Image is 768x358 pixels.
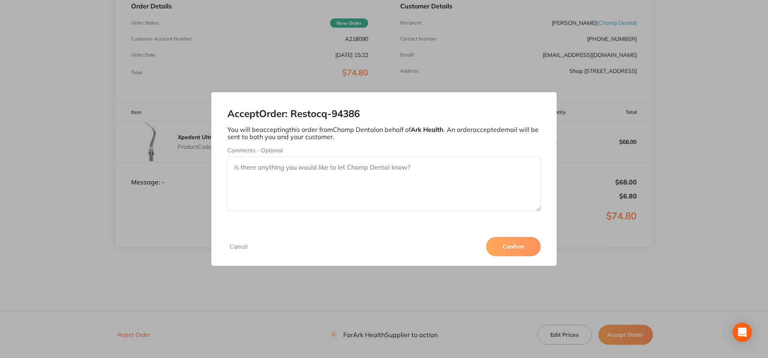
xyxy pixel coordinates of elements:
p: You will be accepting this order from Chomp Dental on behalf of . An order accepted email will be... [227,126,541,141]
div: Open Intercom Messenger [733,323,752,342]
button: Confirm [486,237,541,256]
h2: Accept Order: Restocq- 94386 [227,108,541,119]
b: Ark Health [411,125,444,133]
label: Comments - Optional [227,147,541,154]
button: Cancel [227,243,250,250]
